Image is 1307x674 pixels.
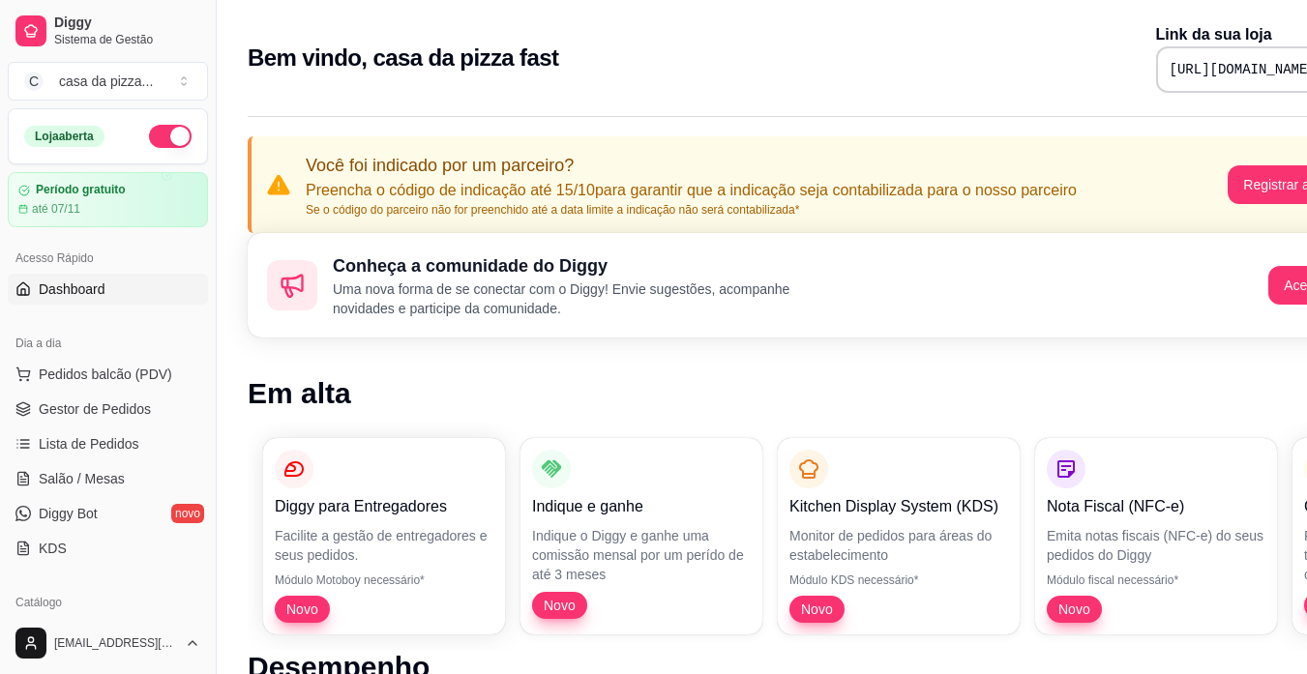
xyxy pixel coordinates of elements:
[8,428,208,459] a: Lista de Pedidos
[1035,438,1277,634] button: Nota Fiscal (NFC-e)Emita notas fiscais (NFC-e) do seus pedidos do DiggyMódulo fiscal necessário*Novo
[789,495,1008,518] p: Kitchen Display System (KDS)
[333,252,828,279] h2: Conheça a comunidade do Diggy
[8,533,208,564] a: KDS
[778,438,1020,634] button: Kitchen Display System (KDS)Monitor de pedidos para áreas do estabelecimentoMódulo KDS necessário...
[149,125,192,148] button: Alterar Status
[275,572,493,588] p: Módulo Motoboy necessário*
[8,498,208,529] a: Diggy Botnovo
[306,179,1077,202] p: Preencha o código de indicação até 15/10 para garantir que a indicação seja contabilizada para o ...
[536,596,583,615] span: Novo
[8,328,208,359] div: Dia a dia
[279,600,326,619] span: Novo
[8,359,208,390] button: Pedidos balcão (PDV)
[8,394,208,425] a: Gestor de Pedidos
[333,279,828,318] p: Uma nova forma de se conectar com o Diggy! Envie sugestões, acompanhe novidades e participe da co...
[39,539,67,558] span: KDS
[24,72,44,91] span: C
[54,32,200,47] span: Sistema de Gestão
[1051,600,1098,619] span: Novo
[789,572,1008,588] p: Módulo KDS necessário*
[8,172,208,227] a: Período gratuitoaté 07/11
[39,399,151,419] span: Gestor de Pedidos
[275,526,493,565] p: Facilite a gestão de entregadores e seus pedidos.
[8,587,208,618] div: Catálogo
[8,274,208,305] a: Dashboard
[8,620,208,666] button: [EMAIL_ADDRESS][DOMAIN_NAME]
[59,72,153,91] div: casa da pizza ...
[8,8,208,54] a: DiggySistema de Gestão
[39,434,139,454] span: Lista de Pedidos
[1047,495,1265,518] p: Nota Fiscal (NFC-e)
[54,635,177,651] span: [EMAIL_ADDRESS][DOMAIN_NAME]
[532,495,751,518] p: Indique e ganhe
[39,504,98,523] span: Diggy Bot
[8,463,208,494] a: Salão / Mesas
[532,526,751,584] p: Indique o Diggy e ganhe uma comissão mensal por um perído de até 3 meses
[39,279,105,299] span: Dashboard
[789,526,1008,565] p: Monitor de pedidos para áreas do estabelecimento
[32,201,80,217] article: até 07/11
[793,600,841,619] span: Novo
[8,62,208,101] button: Select a team
[54,15,200,32] span: Diggy
[24,126,104,147] div: Loja aberta
[248,43,558,73] h2: Bem vindo, casa da pizza fast
[263,438,505,634] button: Diggy para EntregadoresFacilite a gestão de entregadores e seus pedidos.Módulo Motoboy necessário...
[36,183,126,197] article: Período gratuito
[8,243,208,274] div: Acesso Rápido
[1047,572,1265,588] p: Módulo fiscal necessário*
[275,495,493,518] p: Diggy para Entregadores
[306,152,1077,179] p: Você foi indicado por um parceiro?
[1047,526,1265,565] p: Emita notas fiscais (NFC-e) do seus pedidos do Diggy
[39,469,125,488] span: Salão / Mesas
[306,202,1077,218] p: Se o código do parceiro não for preenchido até a data limite a indicação não será contabilizada*
[520,438,762,634] button: Indique e ganheIndique o Diggy e ganhe uma comissão mensal por um perído de até 3 mesesNovo
[39,365,172,384] span: Pedidos balcão (PDV)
